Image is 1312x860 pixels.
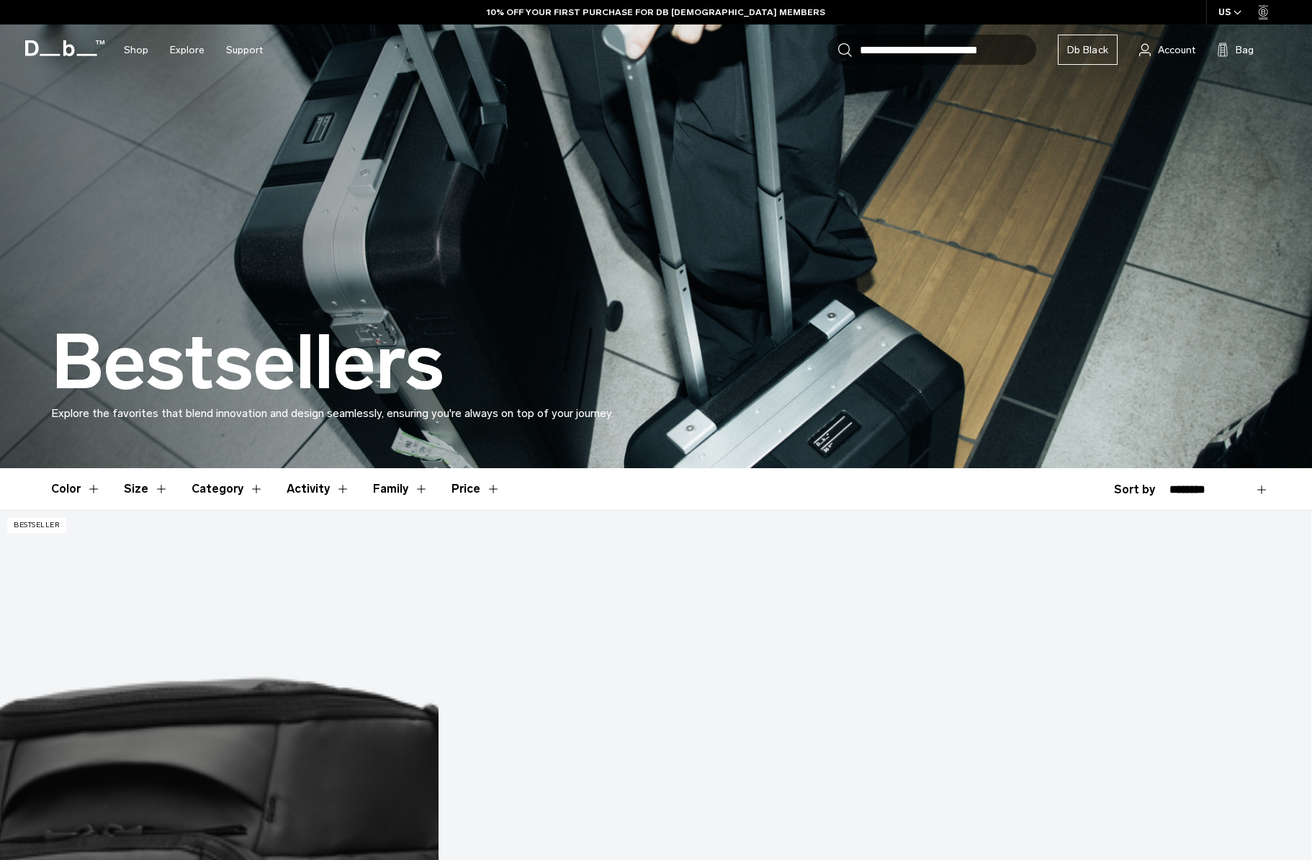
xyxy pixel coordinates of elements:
[287,468,350,510] button: Toggle Filter
[7,518,66,533] p: Bestseller
[373,468,428,510] button: Toggle Filter
[51,321,444,405] h1: Bestsellers
[451,468,500,510] button: Toggle Price
[1158,42,1195,58] span: Account
[487,6,825,19] a: 10% OFF YOUR FIRST PURCHASE FOR DB [DEMOGRAPHIC_DATA] MEMBERS
[124,24,148,76] a: Shop
[1217,41,1254,58] button: Bag
[1139,41,1195,58] a: Account
[1058,35,1118,65] a: Db Black
[124,468,169,510] button: Toggle Filter
[170,24,205,76] a: Explore
[192,468,264,510] button: Toggle Filter
[51,468,101,510] button: Toggle Filter
[113,24,274,76] nav: Main Navigation
[51,406,614,420] span: Explore the favorites that blend innovation and design seamlessly, ensuring you're always on top ...
[226,24,263,76] a: Support
[1236,42,1254,58] span: Bag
